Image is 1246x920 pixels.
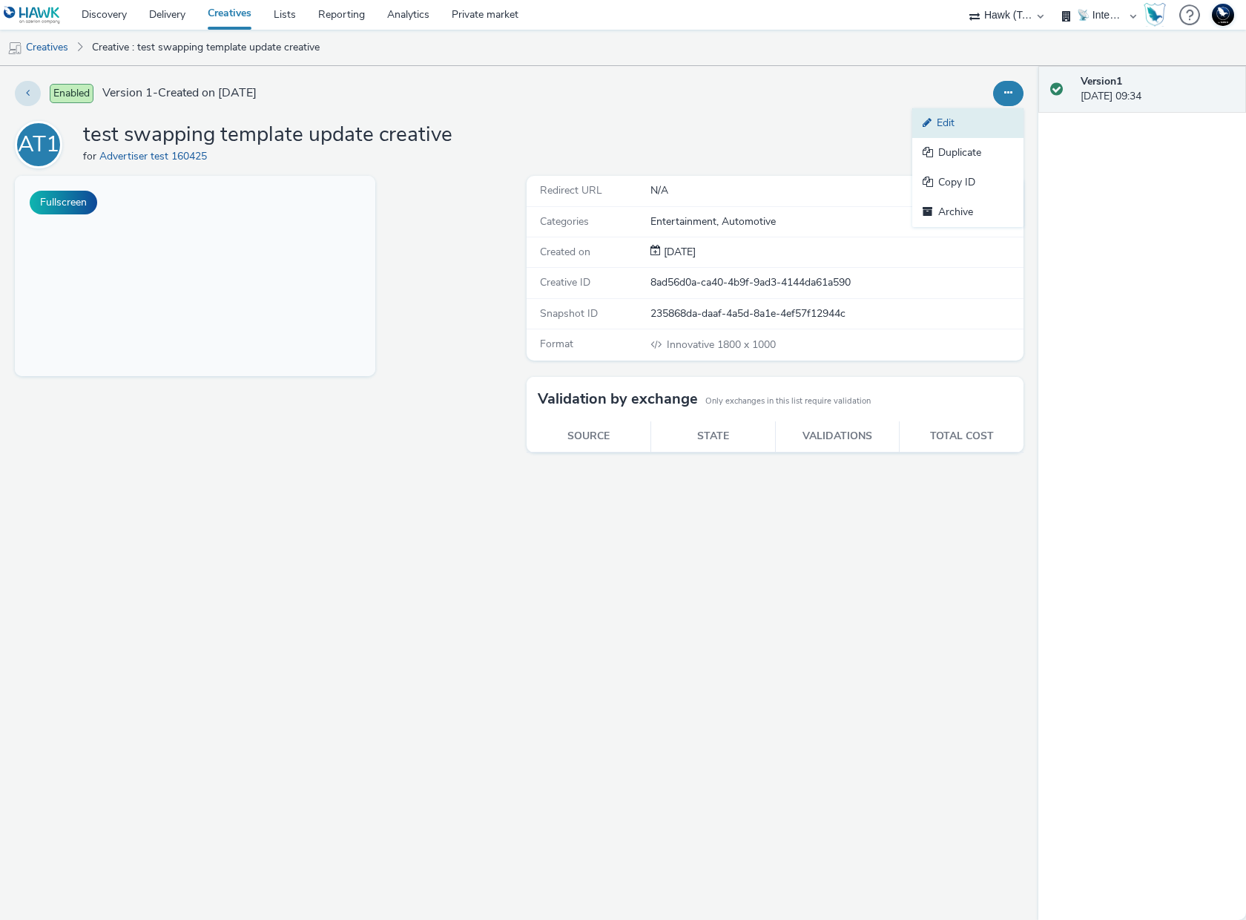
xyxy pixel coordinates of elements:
[7,41,22,56] img: mobile
[1212,4,1234,26] img: Support Hawk
[50,84,93,103] span: Enabled
[650,183,668,197] span: N/A
[1081,74,1122,88] strong: Version 1
[1081,74,1234,105] div: [DATE] 09:34
[83,149,99,163] span: for
[667,338,717,352] span: Innovative
[102,85,257,102] span: Version 1 - Created on [DATE]
[99,149,213,163] a: Advertiser test 160425
[527,421,651,452] th: Source
[538,388,698,410] h3: Validation by exchange
[540,214,589,229] span: Categories
[18,124,59,165] div: AT1
[665,338,776,352] span: 1800 x 1000
[540,337,573,351] span: Format
[912,197,1023,227] a: Archive
[1144,3,1172,27] a: Hawk Academy
[30,191,97,214] button: Fullscreen
[912,168,1023,197] a: Copy ID
[775,421,900,452] th: Validations
[651,421,776,452] th: State
[540,245,590,259] span: Created on
[540,275,590,289] span: Creative ID
[650,214,1022,229] div: Entertainment, Automotive
[650,275,1022,290] div: 8ad56d0a-ca40-4b9f-9ad3-4144da61a590
[83,121,452,149] h1: test swapping template update creative
[4,6,61,24] img: undefined Logo
[1144,3,1166,27] img: Hawk Academy
[540,183,602,197] span: Redirect URL
[540,306,598,321] span: Snapshot ID
[661,245,696,259] span: [DATE]
[912,138,1023,168] a: Duplicate
[912,108,1023,138] a: Edit
[650,306,1022,321] div: 235868da-daaf-4a5d-8a1e-4ef57f12944c
[15,137,68,151] a: AT1
[900,421,1024,452] th: Total cost
[705,395,871,407] small: Only exchanges in this list require validation
[85,30,327,65] a: Creative : test swapping template update creative
[661,245,696,260] div: Creation 05 September 2025, 09:34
